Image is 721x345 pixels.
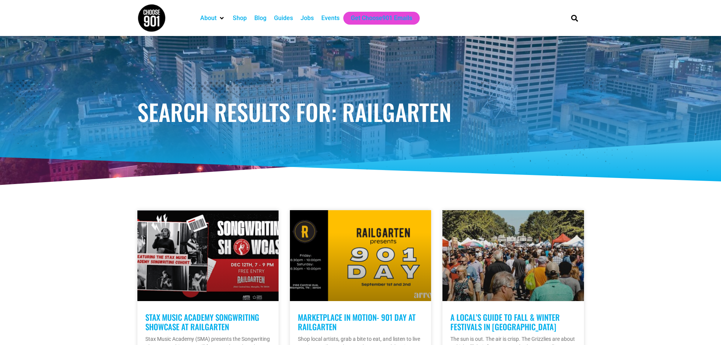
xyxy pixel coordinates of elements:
[568,12,581,24] div: Search
[233,14,247,23] a: Shop
[321,14,339,23] a: Events
[200,14,216,23] a: About
[196,12,229,25] div: About
[254,14,266,23] a: Blog
[298,311,416,333] a: Marketplace in Motion- 901 Day at Railgarten
[274,14,293,23] a: Guides
[145,311,259,333] a: Stax Music Academy Songwriting Showcase at Railgarten
[137,210,279,301] a: Discover the magic of music at the Songwriting Showcase on December 12th, from 7-9 PM at Railgart...
[351,14,412,23] a: Get Choose901 Emails
[450,311,560,333] a: A Local’s Guide to Fall & Winter Festivals in [GEOGRAPHIC_DATA]
[196,12,558,25] nav: Main nav
[137,100,584,123] h1: Search Results for: railgarten
[301,14,314,23] a: Jobs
